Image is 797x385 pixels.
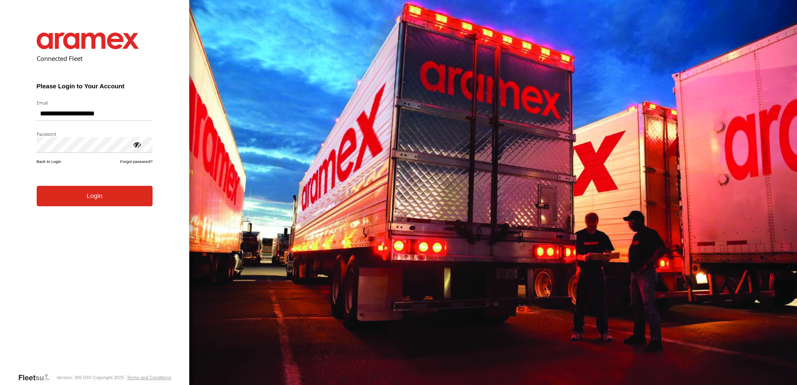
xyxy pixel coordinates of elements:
a: Forgot password? [120,159,153,164]
div: © Copyright 2025 - [88,375,171,380]
a: Visit our Website [18,373,56,382]
h2: Connected Fleet [37,54,153,62]
label: Email [37,100,153,106]
button: Login [37,186,153,206]
div: Version: 305.03 [56,375,88,380]
label: Password [37,131,153,137]
img: Aramex [37,32,139,49]
a: Terms and Conditions [127,375,171,380]
a: Back to Login [37,159,61,164]
h3: Please Login to Your Account [37,82,153,90]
